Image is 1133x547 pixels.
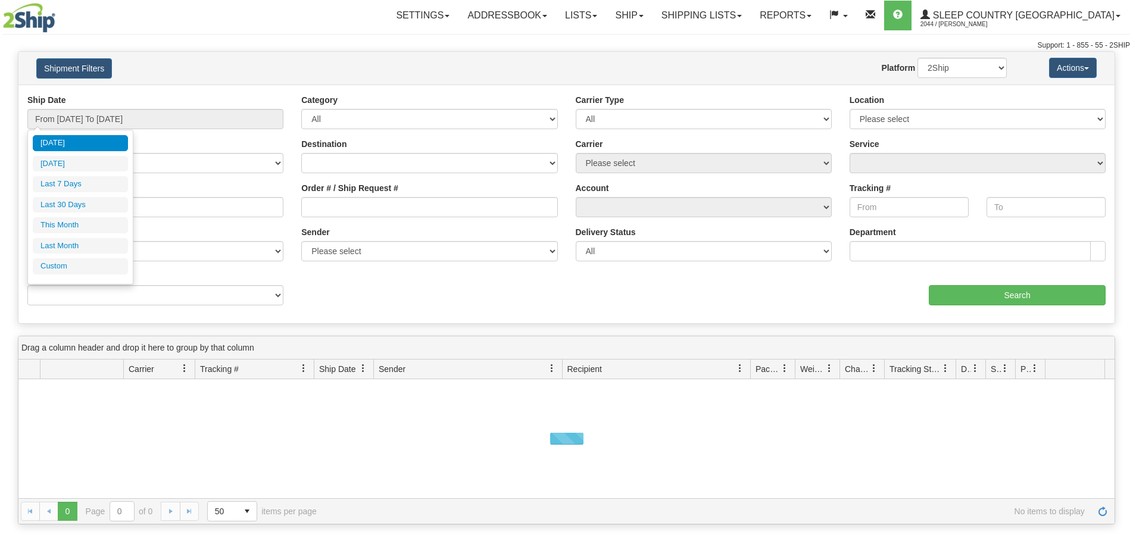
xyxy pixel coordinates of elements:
[881,62,915,74] label: Platform
[353,358,373,379] a: Ship Date filter column settings
[58,502,77,521] span: Page 0
[889,363,941,375] span: Tracking Status
[930,10,1115,20] span: Sleep Country [GEOGRAPHIC_DATA]
[912,1,1129,30] a: Sleep Country [GEOGRAPHIC_DATA] 2044 / [PERSON_NAME]
[200,363,239,375] span: Tracking #
[207,501,317,521] span: items per page
[33,258,128,274] li: Custom
[1106,212,1132,334] iframe: chat widget
[556,1,606,30] a: Lists
[850,182,891,194] label: Tracking #
[387,1,458,30] a: Settings
[800,363,825,375] span: Weight
[33,156,128,172] li: [DATE]
[3,40,1130,51] div: Support: 1 - 855 - 55 - 2SHIP
[850,226,896,238] label: Department
[567,363,602,375] span: Recipient
[606,1,652,30] a: Ship
[207,501,257,521] span: Page sizes drop down
[542,358,562,379] a: Sender filter column settings
[819,358,839,379] a: Weight filter column settings
[751,1,820,30] a: Reports
[1020,363,1031,375] span: Pickup Status
[301,182,398,194] label: Order # / Ship Request #
[301,138,347,150] label: Destination
[27,94,66,106] label: Ship Date
[845,363,870,375] span: Charge
[965,358,985,379] a: Delivery Status filter column settings
[576,226,636,238] label: Delivery Status
[756,363,781,375] span: Packages
[86,501,153,521] span: Page of 0
[458,1,556,30] a: Addressbook
[33,238,128,254] li: Last Month
[1049,58,1097,78] button: Actions
[215,505,230,517] span: 50
[174,358,195,379] a: Carrier filter column settings
[294,358,314,379] a: Tracking # filter column settings
[301,226,329,238] label: Sender
[576,138,603,150] label: Carrier
[1093,502,1112,521] a: Refresh
[995,358,1015,379] a: Shipment Issues filter column settings
[987,197,1106,217] input: To
[36,58,112,79] button: Shipment Filters
[1025,358,1045,379] a: Pickup Status filter column settings
[850,197,969,217] input: From
[775,358,795,379] a: Packages filter column settings
[33,135,128,151] li: [DATE]
[576,94,624,106] label: Carrier Type
[864,358,884,379] a: Charge filter column settings
[935,358,956,379] a: Tracking Status filter column settings
[576,182,609,194] label: Account
[850,138,879,150] label: Service
[920,18,1010,30] span: 2044 / [PERSON_NAME]
[653,1,751,30] a: Shipping lists
[333,507,1085,516] span: No items to display
[961,363,971,375] span: Delivery Status
[850,94,884,106] label: Location
[33,217,128,233] li: This Month
[991,363,1001,375] span: Shipment Issues
[18,336,1115,360] div: grid grouping header
[129,363,154,375] span: Carrier
[301,94,338,106] label: Category
[33,197,128,213] li: Last 30 Days
[33,176,128,192] li: Last 7 Days
[379,363,405,375] span: Sender
[730,358,750,379] a: Recipient filter column settings
[3,3,55,33] img: logo2044.jpg
[319,363,355,375] span: Ship Date
[929,285,1106,305] input: Search
[238,502,257,521] span: select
